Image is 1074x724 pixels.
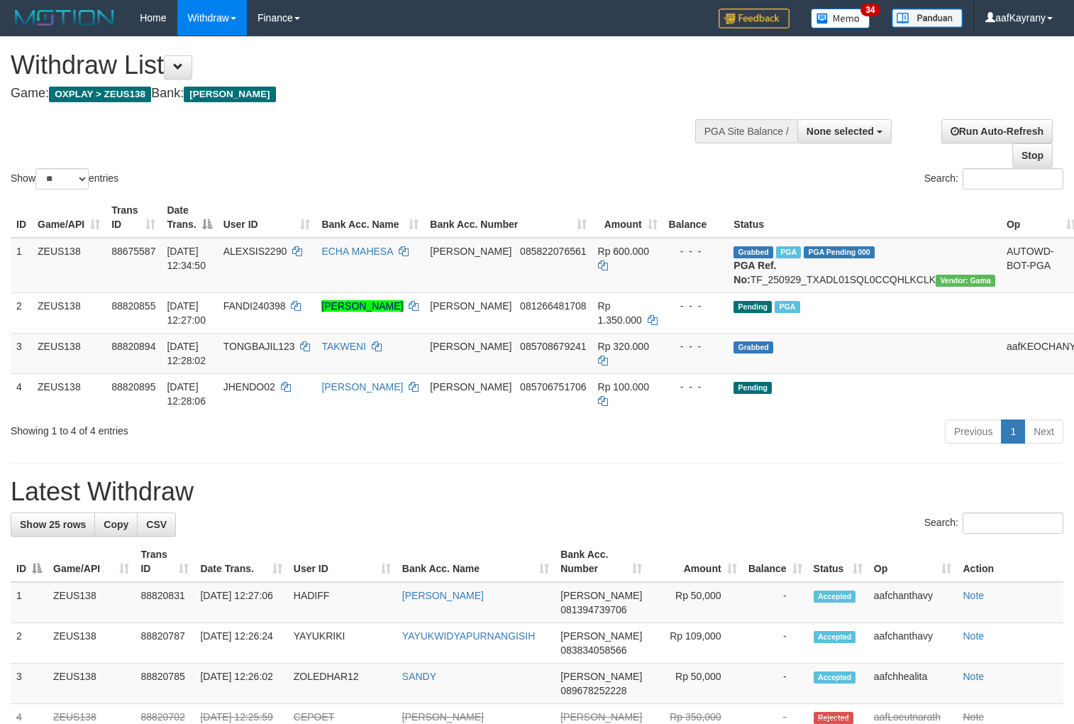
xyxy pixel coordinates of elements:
span: Rp 600.000 [598,246,649,257]
span: Marked by aafpengsreynich [776,246,801,258]
span: PGA Pending [804,246,875,258]
h1: Latest Withdraw [11,478,1063,506]
td: aafchanthavy [868,582,958,623]
span: Rp 320.000 [598,341,649,352]
span: 88820894 [111,341,155,352]
a: ECHA MAHESA [321,246,392,257]
span: Accepted [814,631,856,643]
span: ALEXSIS2290 [223,246,287,257]
td: ZEUS138 [48,623,135,664]
td: Rp 50,000 [648,664,742,704]
span: [PERSON_NAME] [430,381,511,393]
h1: Withdraw List [11,51,702,79]
td: 3 [11,333,32,373]
label: Search: [924,168,1063,190]
td: - [743,623,808,664]
span: Rejected [814,712,853,724]
th: Trans ID: activate to sort column ascending [135,542,194,582]
span: Copy 081266481708 to clipboard [520,300,586,312]
span: [PERSON_NAME] [560,671,642,682]
label: Search: [924,512,1063,534]
span: Pending [733,301,772,313]
a: Run Auto-Refresh [941,119,1053,143]
td: 1 [11,582,48,623]
td: aafchhealita [868,664,958,704]
td: 2 [11,292,32,333]
td: - [743,582,808,623]
span: [PERSON_NAME] [430,300,511,312]
td: ZEUS138 [32,238,106,293]
td: 88820787 [135,623,194,664]
span: 88820855 [111,300,155,312]
th: Status: activate to sort column ascending [808,542,868,582]
span: 34 [860,4,880,16]
span: [DATE] 12:34:50 [167,246,206,271]
td: ZEUS138 [48,664,135,704]
th: Bank Acc. Number: activate to sort column ascending [424,197,592,238]
td: aafchanthavy [868,623,958,664]
a: Stop [1012,143,1053,168]
span: Marked by aafpengsreynich [775,301,799,313]
td: 2 [11,623,48,664]
div: Showing 1 to 4 of 4 entries [11,418,437,438]
span: [DATE] 12:28:02 [167,341,206,366]
a: YAYUKWIDYAPURNANGISIH [402,630,535,642]
th: Op: activate to sort column ascending [868,542,958,582]
a: Copy [94,512,138,537]
a: Next [1024,419,1063,444]
td: ZEUS138 [32,333,106,373]
span: JHENDO02 [223,381,275,393]
th: User ID: activate to sort column ascending [218,197,316,238]
span: CSV [146,519,167,530]
img: Button%20Memo.svg [811,9,870,28]
th: ID: activate to sort column descending [11,542,48,582]
span: Vendor URL: https://trx31.1velocity.biz [936,275,995,287]
div: PGA Site Balance / [695,119,797,143]
span: [PERSON_NAME] [430,341,511,352]
a: Note [963,630,984,642]
td: Rp 109,000 [648,623,742,664]
span: Grabbed [733,246,773,258]
th: Game/API: activate to sort column ascending [32,197,106,238]
span: 88820895 [111,381,155,393]
td: Rp 50,000 [648,582,742,623]
span: Rp 100.000 [598,381,649,393]
td: - [743,664,808,704]
a: CSV [137,512,176,537]
span: 88675587 [111,246,155,257]
span: [PERSON_NAME] [430,246,511,257]
span: Copy 085706751706 to clipboard [520,381,586,393]
td: 88820785 [135,664,194,704]
span: [PERSON_NAME] [560,711,642,723]
td: YAYUKRIKI [288,623,397,664]
span: Copy 081394739706 to clipboard [560,604,626,615]
a: Note [963,671,984,682]
td: TF_250929_TXADL01SQL0CCQHLKCLK [728,238,1001,293]
span: Copy [104,519,128,530]
button: None selected [797,119,892,143]
span: None selected [807,126,874,137]
a: TAKWENI [321,341,366,352]
a: Note [963,711,984,723]
th: Balance: activate to sort column ascending [743,542,808,582]
th: Trans ID: activate to sort column ascending [106,197,161,238]
img: panduan.png [892,9,963,28]
th: Bank Acc. Name: activate to sort column ascending [316,197,424,238]
td: [DATE] 12:27:06 [194,582,287,623]
td: 4 [11,373,32,414]
span: Grabbed [733,341,773,353]
input: Search: [963,168,1063,190]
div: - - - [669,299,723,313]
a: 1 [1001,419,1025,444]
a: [PERSON_NAME] [402,590,484,601]
td: ZEUS138 [48,582,135,623]
span: Copy 085822076561 to clipboard [520,246,586,257]
span: [DATE] 12:28:06 [167,381,206,407]
th: Amount: activate to sort column ascending [592,197,663,238]
a: Previous [945,419,1002,444]
span: Copy 085708679241 to clipboard [520,341,586,352]
th: Bank Acc. Number: activate to sort column ascending [555,542,648,582]
span: FANDI240398 [223,300,286,312]
b: PGA Ref. No: [733,260,776,285]
td: 88820831 [135,582,194,623]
